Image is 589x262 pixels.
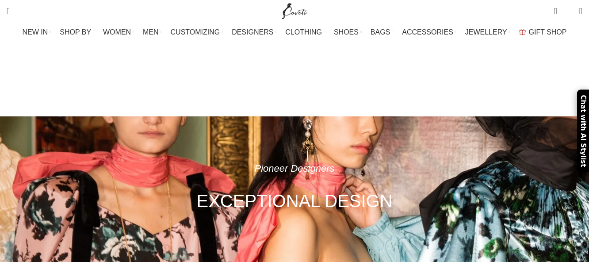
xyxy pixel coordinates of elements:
span: CLOTHING [285,28,322,36]
span: 0 [566,9,572,15]
div: Main navigation [2,23,587,41]
a: Site logo [280,7,310,14]
div: My Wishlist [564,2,573,20]
span: SHOES [334,28,359,36]
a: SHOP BY [60,23,94,41]
h4: EXCEPTIONAL DESIGN [196,190,392,212]
a: Search [2,2,14,20]
span: JEWELLERY [465,28,507,36]
a: CUSTOMIZING [171,23,223,41]
span: WOMEN [103,28,131,36]
a: WOMEN [103,23,134,41]
em: Pioneer Designers [255,163,335,174]
a: GIFT SHOP [519,23,567,41]
a: 0 [549,2,561,20]
h1: About us [256,51,333,74]
span: ACCESSORIES [402,28,453,36]
span: NEW IN [23,28,48,36]
span: GIFT SHOP [529,28,567,36]
a: CLOTHING [285,23,325,41]
a: NEW IN [23,23,51,41]
span: SHOP BY [60,28,91,36]
a: DESIGNERS [232,23,276,41]
a: SHOES [334,23,362,41]
span: CUSTOMIZING [171,28,220,36]
a: JEWELLERY [465,23,510,41]
a: MEN [143,23,161,41]
a: Home [265,81,284,88]
span: DESIGNERS [232,28,273,36]
img: GiftBag [519,29,526,35]
a: ACCESSORIES [402,23,456,41]
span: MEN [143,28,159,36]
a: BAGS [371,23,393,41]
span: About us [293,81,324,88]
span: BAGS [371,28,390,36]
span: 0 [555,4,561,11]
